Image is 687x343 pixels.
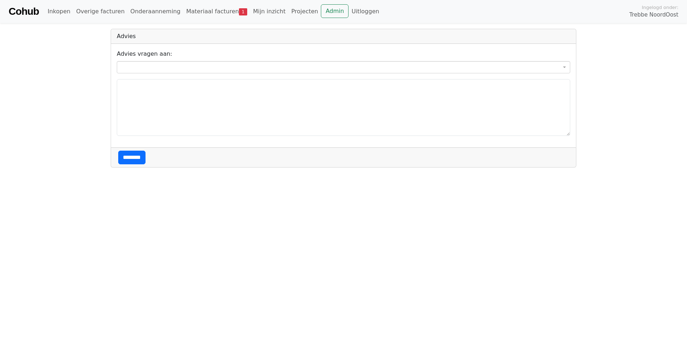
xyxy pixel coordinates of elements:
span: Trebbe NoordOost [630,11,678,19]
a: Uitloggen [349,4,382,19]
a: Projecten [289,4,321,19]
span: 1 [239,8,247,15]
a: Mijn inzicht [250,4,289,19]
a: Admin [321,4,349,18]
div: Advies [111,29,576,44]
a: Inkopen [45,4,73,19]
span: Ingelogd onder: [642,4,678,11]
label: Advies vragen aan: [117,50,172,58]
a: Overige facturen [73,4,128,19]
a: Materiaal facturen1 [183,4,250,19]
a: Cohub [9,3,39,20]
a: Onderaanneming [128,4,183,19]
